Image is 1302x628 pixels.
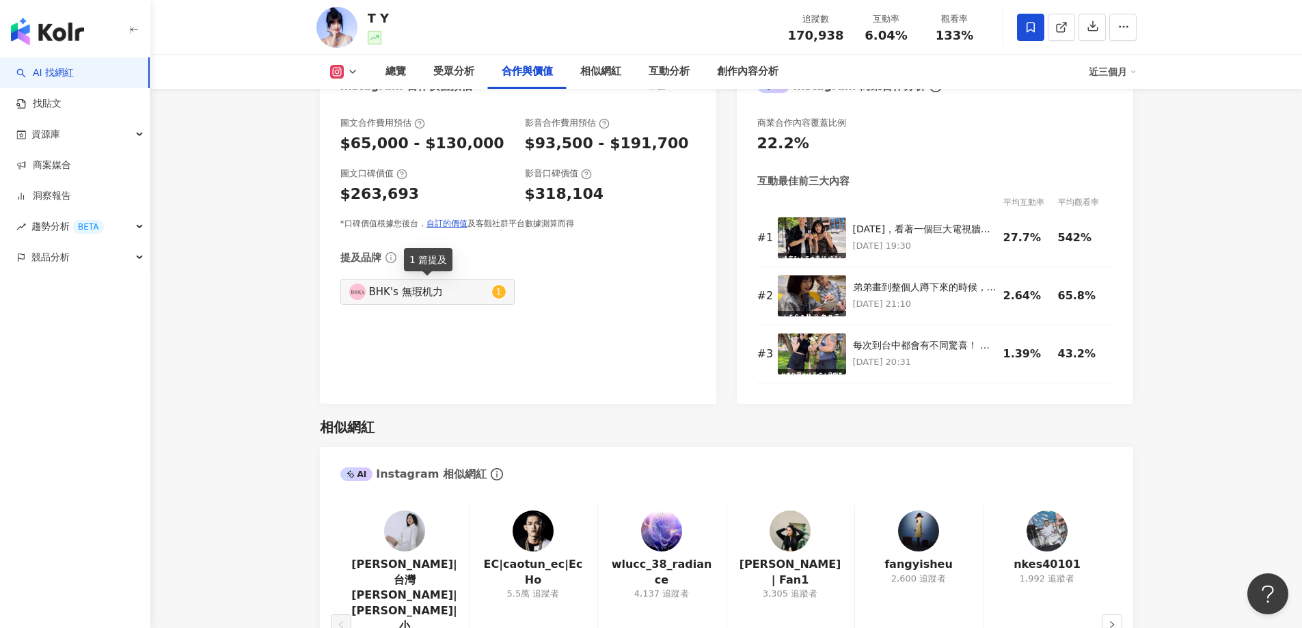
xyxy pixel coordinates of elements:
[513,510,554,557] a: KOL Avatar
[641,510,682,551] img: KOL Avatar
[1058,195,1113,209] div: 平均觀看率
[404,248,452,271] div: 1 篇提及
[649,64,690,80] div: 互動分析
[778,217,846,258] img: 兩年前，看著一個巨大電視牆並發布限動:希望有一天，自己的作品能夠出現在電視牆上 沒想到真的來了——而且是那麼大的五面電視牆上，這樣算是完成五個心願嗎? 其實想表達是謝謝大家陪伴讓我持續產出作品🌟...
[936,29,974,42] span: 133%
[860,12,912,26] div: 互動率
[480,557,586,588] a: EC|caotun_ec|Ec Ho
[1020,573,1074,585] div: 1,992 追蹤者
[853,238,996,254] p: [DATE] 19:30
[853,281,996,295] div: 弟弟畫到整個人蹲下來的時候，我真的超緊張！ 但也正因為這樣全心投入的專注，才是藝術最迷人的部分 後來弟弟的媽媽分享給我他的其他畫作，每一幅都藏著一個小宇宙。 我自己習慣用筆創作，卻沒想到有一天，...
[316,7,357,48] img: KOL Avatar
[757,174,850,189] div: 互動最佳前三大內容
[11,18,84,45] img: logo
[1058,346,1106,361] div: 43.2%
[496,287,502,297] span: 1
[320,418,375,437] div: 相似網紅
[383,250,398,265] span: info-circle
[31,119,60,150] span: 資源庫
[1247,573,1288,614] iframe: Help Scout Beacon - Open
[513,510,554,551] img: KOL Avatar
[525,117,610,129] div: 影音合作費用預估
[1003,195,1058,209] div: 平均互動率
[340,467,487,482] div: Instagram 相似網紅
[853,339,996,353] div: 每次到台中都會有不同驚喜！ 這次看到蛇蛇俱樂部 趕緊畫下來ლ(・´ｪ`・ლ) 謝謝 @j670127 真的是很開心的一天🥰
[853,223,996,236] div: [DATE]，看著一個巨大電視牆並發布限動:希望有一天，自己的作品能夠出現在電視牆上 沒想到真的來了——而且是那麼大的五面電視牆上，這樣算是完成五個心願嗎? 其實想表達是謝謝大家陪伴讓我持續產出...
[763,588,817,600] div: 3,305 追蹤者
[369,284,489,299] div: BHK's 無瑕机力
[788,28,844,42] span: 170,938
[717,64,778,80] div: 創作內容分析
[580,64,621,80] div: 相似網紅
[340,467,373,481] div: AI
[16,66,74,80] a: searchAI 找網紅
[507,588,560,600] div: 5.5萬 追蹤者
[778,275,846,316] img: 弟弟畫到整個人蹲下來的時候，我真的超緊張！ 但也正因為這樣全心投入的專注，才是藝術最迷人的部分 後來弟弟的媽媽分享給我他的其他畫作，每一幅都藏著一個小宇宙。 我自己習慣用筆創作，卻沒想到有一天，...
[16,189,71,203] a: 洞察報告
[1003,288,1051,303] div: 2.64%
[340,167,407,180] div: 圖文口碑價值
[525,167,592,180] div: 影音口碑價值
[384,510,425,557] a: KOL Avatar
[340,251,381,265] div: 提及品牌
[757,117,846,129] div: 商業合作內容覆蓋比例
[385,64,406,80] div: 總覽
[737,557,843,588] a: [PERSON_NAME] | Fan1
[853,297,996,312] p: [DATE] 21:10
[433,64,474,80] div: 受眾分析
[368,10,390,27] div: T Y
[31,211,104,242] span: 趨勢分析
[929,12,981,26] div: 觀看率
[1089,61,1137,83] div: 近三個月
[865,29,907,42] span: 6.04%
[770,510,811,557] a: KOL Avatar
[891,573,946,585] div: 2,600 追蹤者
[16,222,26,232] span: rise
[757,288,771,303] div: # 2
[757,230,771,245] div: # 1
[1058,230,1106,245] div: 542%
[634,588,689,600] div: 4,137 追蹤者
[898,510,939,557] a: KOL Avatar
[426,219,467,228] a: 自訂的價值
[853,355,996,370] p: [DATE] 20:31
[340,117,425,129] div: 圖文合作費用預估
[1027,510,1068,551] img: KOL Avatar
[384,510,425,551] img: KOL Avatar
[1027,510,1068,557] a: KOL Avatar
[609,557,715,588] a: wlucc_38_radiance
[770,510,811,551] img: KOL Avatar
[525,184,604,205] div: $318,104
[641,510,682,557] a: KOL Avatar
[72,220,104,234] div: BETA
[502,64,553,80] div: 合作與價值
[340,184,420,205] div: $263,693
[16,159,71,172] a: 商案媒合
[492,285,506,299] sup: 1
[525,133,689,154] div: $93,500 - $191,700
[788,12,844,26] div: 追蹤數
[349,284,366,300] img: KOL Avatar
[489,466,505,482] span: info-circle
[1014,557,1081,572] a: nkes40101
[884,557,953,572] a: fangyisheu
[778,333,846,374] img: 每次到台中都會有不同驚喜！ 這次看到蛇蛇俱樂部 趕緊畫下來ლ(・´ｪ`・ლ) 謝謝 @j670127 真的是很開心的一天🥰
[340,133,504,154] div: $65,000 - $130,000
[16,97,62,111] a: 找貼文
[898,510,939,551] img: KOL Avatar
[340,218,696,230] div: *口碑價值根據您後台， 及客觀社群平台數據測算而得
[1003,230,1051,245] div: 27.7%
[757,346,771,361] div: # 3
[757,133,809,154] div: 22.2%
[1058,288,1106,303] div: 65.8%
[1003,346,1051,361] div: 1.39%
[31,242,70,273] span: 競品分析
